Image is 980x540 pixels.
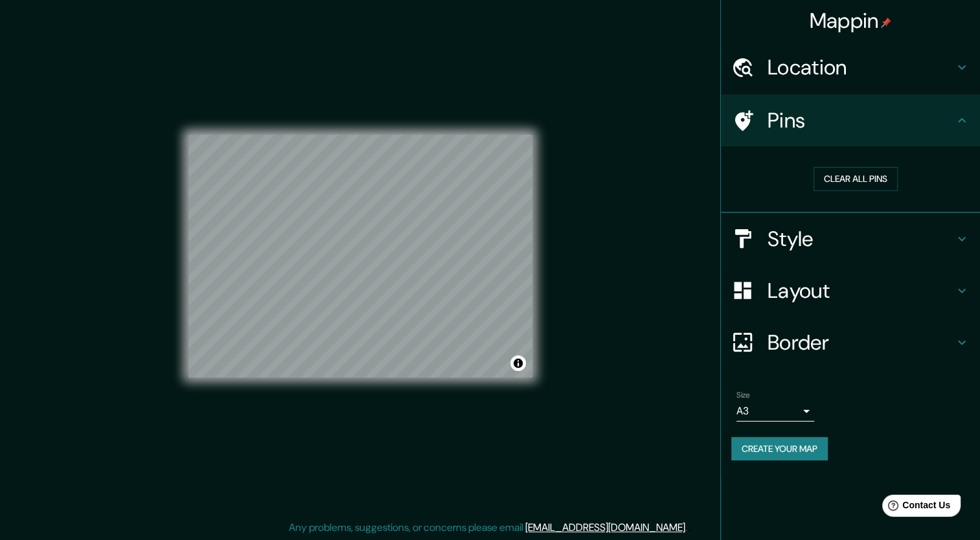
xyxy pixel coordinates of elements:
[721,95,980,146] div: Pins
[289,520,687,535] p: Any problems, suggestions, or concerns please email .
[865,489,966,526] iframe: Help widget launcher
[736,401,814,422] div: A3
[687,520,689,535] div: .
[736,389,750,400] label: Size
[510,355,526,371] button: Toggle attribution
[525,521,685,534] a: [EMAIL_ADDRESS][DOMAIN_NAME]
[814,167,898,191] button: Clear all pins
[810,8,892,34] h4: Mappin
[721,41,980,93] div: Location
[768,330,954,355] h4: Border
[731,437,828,461] button: Create your map
[721,265,980,317] div: Layout
[768,278,954,304] h4: Layout
[768,54,954,80] h4: Location
[689,520,692,535] div: .
[881,17,891,28] img: pin-icon.png
[768,107,954,133] h4: Pins
[721,213,980,265] div: Style
[768,226,954,252] h4: Style
[721,317,980,368] div: Border
[188,135,532,377] canvas: Map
